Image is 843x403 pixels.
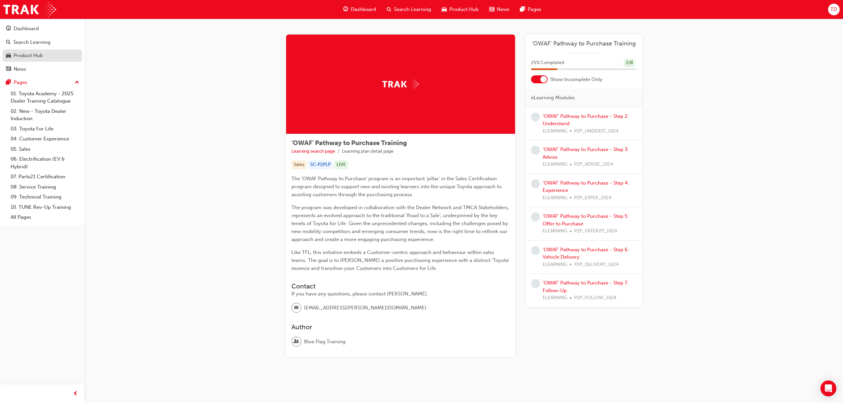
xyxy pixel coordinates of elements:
[574,227,617,235] span: P2P_OFFER2P_1024
[338,3,381,16] a: guage-iconDashboard
[574,261,619,269] span: P2P_DELIVERY_1024
[531,40,637,47] a: 'OWAF' Pathway to Purchase Training
[14,65,26,73] div: News
[294,337,299,346] span: user-icon
[484,3,515,16] a: news-iconNews
[394,6,431,13] span: Search Learning
[574,294,616,302] span: P2P_FOLLOW_1024
[3,76,82,89] button: Pages
[543,261,567,269] span: ELEARNING
[8,106,82,124] a: 02. New - Toyota Dealer Induction
[531,279,540,288] span: learningRecordVerb_NONE-icon
[381,3,436,16] a: search-iconSearch Learning
[543,294,567,302] span: ELEARNING
[520,5,525,14] span: pages-icon
[497,6,509,13] span: News
[387,5,391,14] span: search-icon
[830,6,837,13] span: TD
[574,161,613,168] span: P2P_ADVISE_1024
[14,52,43,59] div: Product Hub
[574,127,618,135] span: P2P_UNDERST_1024
[3,49,82,62] a: Product Hub
[543,280,629,293] a: 'OWAF' Pathway to Purchase - Step 7: Follow-Up
[531,246,540,255] span: learningRecordVerb_NONE-icon
[13,39,50,46] div: Search Learning
[308,160,333,169] div: SC-P2PLP
[3,63,82,75] a: News
[550,76,602,83] span: Show Incomplete Only
[531,59,564,67] span: 25 % Completed
[531,146,540,155] span: learningRecordVerb_NONE-icon
[543,180,629,194] a: 'OWAF' Pathway to Purchase - Step 4: Experience
[531,94,575,102] span: eLearning Modules
[8,144,82,154] a: 05. Sales
[543,113,629,127] a: 'OWAF' Pathway to Purchase - Step 2: Understand
[8,172,82,182] a: 07. Parts21 Certification
[543,227,567,235] span: ELEARNING
[291,290,510,298] div: If you have any questions, please contact [PERSON_NAME].
[8,89,82,106] a: 01. Toyota Academy - 2025 Dealer Training Catalogue
[624,58,635,67] div: 2 / 8
[73,390,78,398] span: prev-icon
[489,5,494,14] span: news-icon
[291,160,307,169] div: Sales
[828,4,840,15] button: TD
[291,323,510,331] h3: Author
[3,21,82,76] button: DashboardSearch LearningProduct HubNews
[291,204,510,242] span: The program was developed in collaboration with the Dealer Network and TMCA Stakeholders, represe...
[6,26,11,32] span: guage-icon
[291,139,407,147] span: 'OWAF' Pathway to Purchase Training
[531,113,540,121] span: learningRecordVerb_NONE-icon
[291,249,511,271] span: Like TFL, this initiative embeds a Customer-centric approach and behaviour within sales teams. Th...
[304,304,426,312] span: [EMAIL_ADDRESS][PERSON_NAME][DOMAIN_NAME]
[436,3,484,16] a: car-iconProduct Hub
[3,36,82,48] a: Search Learning
[382,79,419,89] img: Trak
[574,194,611,202] span: P2P_EXPER_1024
[543,247,629,260] a: 'OWAF' Pathway to Purchase - Step 6: Vehicle Delivery
[531,179,540,188] span: learningRecordVerb_NONE-icon
[543,194,567,202] span: ELEARNING
[531,212,540,221] span: learningRecordVerb_NONE-icon
[8,182,82,192] a: 08. Service Training
[14,25,39,33] div: Dashboard
[343,5,348,14] span: guage-icon
[291,148,335,154] a: Learning search page
[294,304,299,312] span: email-icon
[528,6,541,13] span: Pages
[342,148,394,155] li: Learning plan detail page
[449,6,479,13] span: Product Hub
[14,79,27,86] div: Pages
[820,380,836,396] div: Open Intercom Messenger
[8,134,82,144] a: 04. Customer Experience
[334,160,348,169] div: LIVE
[543,127,567,135] span: ELEARNING
[6,53,11,59] span: car-icon
[6,80,11,86] span: pages-icon
[75,78,79,87] span: up-icon
[304,338,345,346] span: Blue Flag Training
[291,282,510,290] h3: Contact
[3,2,56,17] img: Trak
[8,192,82,202] a: 09. Technical Training
[543,146,629,160] a: 'OWAF' Pathway to Purchase - Step 3: Advise
[442,5,447,14] span: car-icon
[543,213,629,227] a: 'OWAF' Pathway to Purchase - Step 5: Offer to Purchase
[8,154,82,172] a: 06. Electrification (EV & Hybrid)
[8,124,82,134] a: 03. Toyota For Life
[8,212,82,222] a: All Pages
[3,23,82,35] a: Dashboard
[351,6,376,13] span: Dashboard
[6,40,11,45] span: search-icon
[515,3,547,16] a: pages-iconPages
[6,66,11,72] span: news-icon
[8,202,82,212] a: 10. TUNE Rev-Up Training
[543,161,567,168] span: ELEARNING
[291,176,503,198] span: The 'OWAF Pathway to Purchase' program is an important 'pillar' in the Sales Certification progra...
